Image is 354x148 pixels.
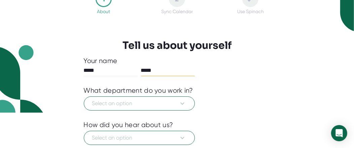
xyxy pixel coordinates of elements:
[84,131,195,145] button: Select an option
[84,121,173,129] div: How did you hear about us?
[237,9,264,14] div: Use Spinach
[97,9,110,14] div: About
[84,96,195,111] button: Select an option
[122,39,232,52] h3: Tell us about yourself
[92,99,186,108] span: Select an option
[331,125,347,141] div: Open Intercom Messenger
[84,57,271,65] div: Your name
[92,134,186,142] span: Select an option
[161,9,193,14] div: Sync Calendar
[84,86,193,95] div: What department do you work in?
